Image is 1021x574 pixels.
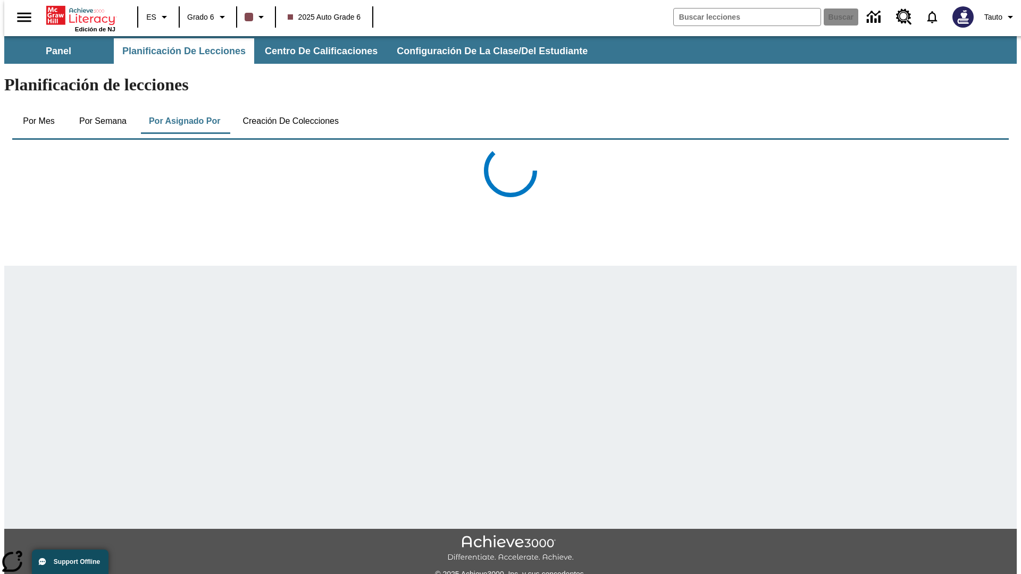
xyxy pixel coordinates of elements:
[75,26,115,32] span: Edición de NJ
[4,75,1017,95] h1: Planificación de lecciones
[265,45,378,57] span: Centro de calificaciones
[674,9,821,26] input: Buscar campo
[9,2,40,33] button: Abrir el menú lateral
[71,108,135,134] button: Por semana
[984,12,1002,23] span: Tauto
[890,3,918,31] a: Centro de recursos, Se abrirá en una pestaña nueva.
[388,38,596,64] button: Configuración de la clase/del estudiante
[288,12,361,23] span: 2025 Auto Grade 6
[240,7,272,27] button: El color de la clase es café oscuro. Cambiar el color de la clase.
[5,38,112,64] button: Panel
[980,7,1021,27] button: Perfil/Configuración
[860,3,890,32] a: Centro de información
[54,558,100,565] span: Support Offline
[234,108,347,134] button: Creación de colecciones
[46,4,115,32] div: Portada
[4,36,1017,64] div: Subbarra de navegación
[447,535,574,562] img: Achieve3000 Differentiate Accelerate Achieve
[918,3,946,31] a: Notificaciones
[256,38,386,64] button: Centro de calificaciones
[32,550,108,574] button: Support Offline
[146,12,156,23] span: ES
[187,12,214,23] span: Grado 6
[114,38,254,64] button: Planificación de lecciones
[183,7,233,27] button: Grado: Grado 6, Elige un grado
[140,108,229,134] button: Por asignado por
[46,45,71,57] span: Panel
[946,3,980,31] button: Escoja un nuevo avatar
[952,6,974,28] img: Avatar
[4,38,597,64] div: Subbarra de navegación
[46,5,115,26] a: Portada
[141,7,175,27] button: Lenguaje: ES, Selecciona un idioma
[122,45,246,57] span: Planificación de lecciones
[12,108,65,134] button: Por mes
[397,45,588,57] span: Configuración de la clase/del estudiante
